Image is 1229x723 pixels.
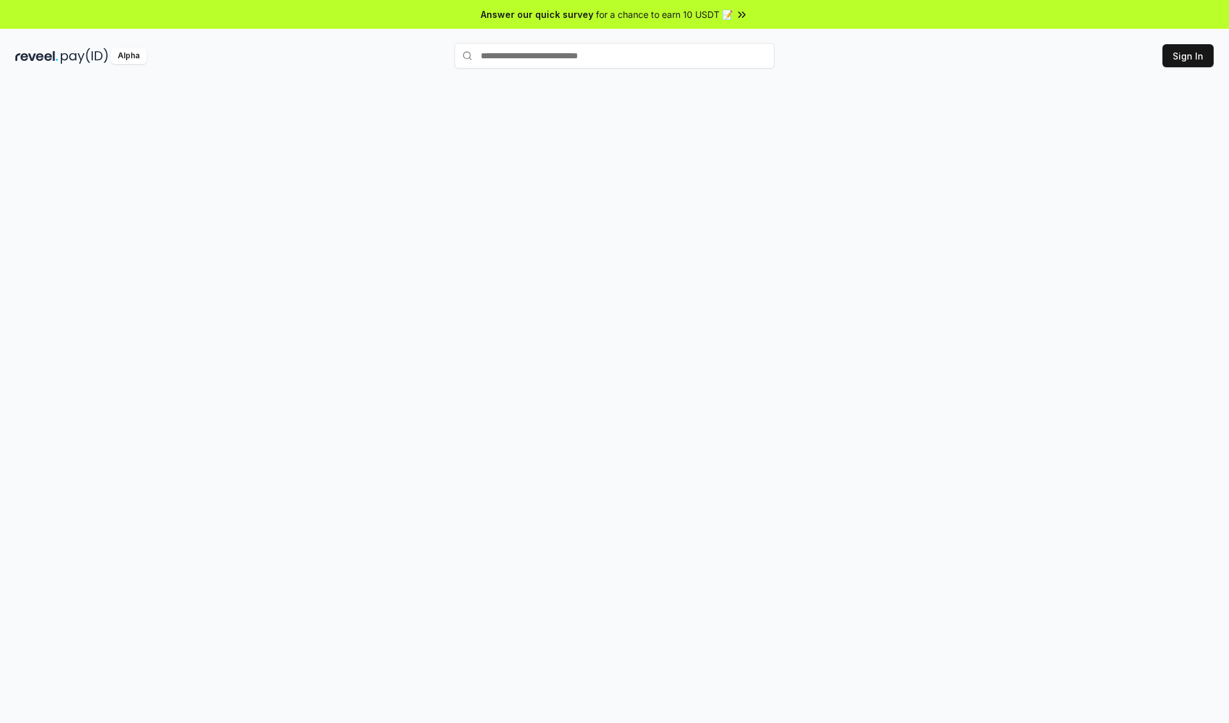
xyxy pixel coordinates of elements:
span: for a chance to earn 10 USDT 📝 [596,8,733,21]
button: Sign In [1162,44,1214,67]
span: Answer our quick survey [481,8,593,21]
div: Alpha [111,48,147,64]
img: pay_id [61,48,108,64]
img: reveel_dark [15,48,58,64]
